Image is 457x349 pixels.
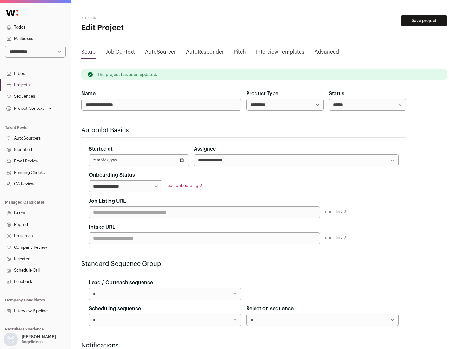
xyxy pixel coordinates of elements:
label: Scheduling sequence [89,305,141,313]
h2: Projects [81,15,203,20]
img: nopic.png [4,333,18,346]
button: Open dropdown [3,333,57,346]
h1: Edit Project [81,23,203,33]
label: Intake URL [89,223,115,231]
a: Advanced [315,48,339,58]
label: Assignee [194,145,216,153]
button: Open dropdown [5,104,53,113]
a: AutoSourcer [145,48,176,58]
p: The project has been updated. [97,72,157,77]
h2: Autopilot Basics [81,126,406,135]
img: Wellfound [3,6,22,19]
a: edit onboarding ↗ [168,183,203,188]
label: Status [329,90,344,97]
p: Bagelicious [22,339,43,345]
p: [PERSON_NAME] [22,334,56,339]
label: Started at [89,145,113,153]
h2: Standard Sequence Group [81,260,406,268]
a: Job Context [106,48,135,58]
label: Product Type [246,90,278,97]
button: Save project [401,15,447,26]
a: Pitch [234,48,246,58]
label: Rejection sequence [246,305,294,313]
a: AutoResponder [186,48,224,58]
a: Interview Templates [256,48,304,58]
label: Name [81,90,96,97]
a: Setup [81,48,96,58]
label: Lead / Outreach sequence [89,279,153,286]
label: Job Listing URL [89,197,126,205]
div: Project Context [5,106,44,111]
label: Onboarding Status [89,171,135,179]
